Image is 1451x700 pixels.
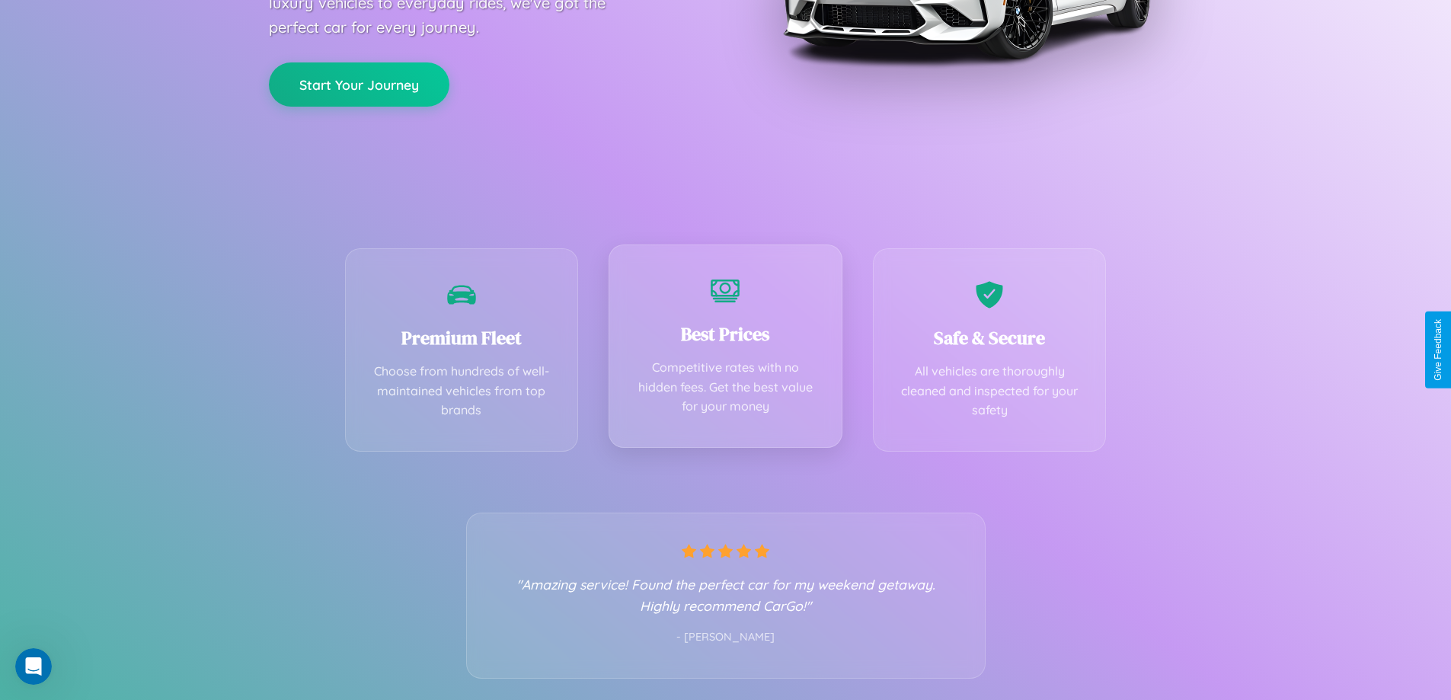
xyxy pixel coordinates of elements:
p: "Amazing service! Found the perfect car for my weekend getaway. Highly recommend CarGo!" [497,574,954,616]
h3: Best Prices [632,321,819,347]
button: Start Your Journey [269,62,449,107]
p: - [PERSON_NAME] [497,628,954,647]
p: All vehicles are thoroughly cleaned and inspected for your safety [896,362,1083,420]
h3: Premium Fleet [369,325,555,350]
h3: Safe & Secure [896,325,1083,350]
p: Competitive rates with no hidden fees. Get the best value for your money [632,358,819,417]
p: Choose from hundreds of well-maintained vehicles from top brands [369,362,555,420]
iframe: Intercom live chat [15,648,52,685]
div: Give Feedback [1433,319,1443,381]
